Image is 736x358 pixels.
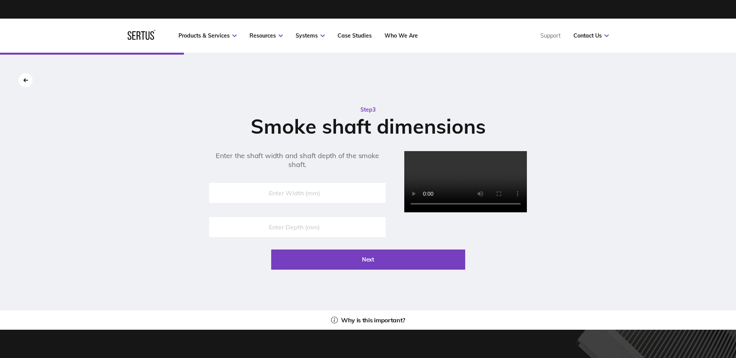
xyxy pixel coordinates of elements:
[296,32,325,39] a: Systems
[341,316,405,324] span: Why is this important?
[209,114,527,139] p: Smoke shaft dimensions
[271,250,465,270] button: Next
[540,32,561,39] a: Support
[384,32,418,39] a: Who We Are
[249,32,283,39] a: Resources
[209,151,386,169] p: Enter the shaft width and shaft depth of the smoke shaft.
[573,32,609,39] a: Contact Us
[338,32,372,39] a: Case Studies
[209,217,386,237] input: Enter Depth (mm)
[209,106,527,114] p: Step 3
[209,183,386,203] input: Enter Width (mm)
[697,321,736,358] iframe: Chat Widget
[178,32,237,39] a: Products & Services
